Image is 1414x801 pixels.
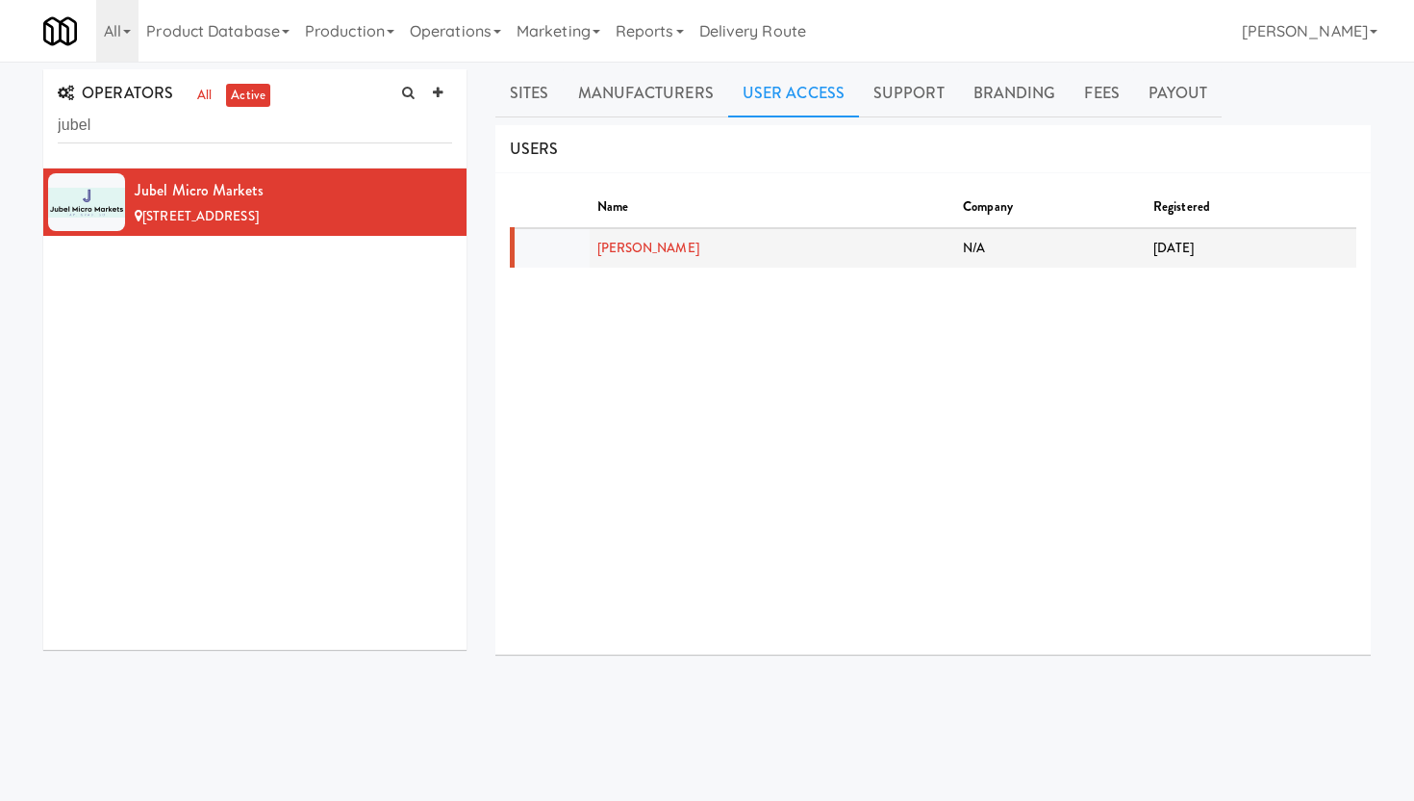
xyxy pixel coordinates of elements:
[43,14,77,48] img: Micromart
[135,176,452,205] div: Jubel Micro Markets
[58,82,173,104] span: OPERATORS
[955,188,1146,228] th: Company
[1134,69,1223,117] a: Payout
[43,168,467,236] li: Jubel Micro Markets[STREET_ADDRESS]
[590,188,956,228] th: Name
[1070,69,1133,117] a: Fees
[955,228,1146,269] td: N/A
[728,69,859,117] a: User Access
[226,84,270,108] a: active
[1146,188,1356,228] th: Registered
[859,69,959,117] a: Support
[597,239,699,257] a: [PERSON_NAME]
[510,138,559,160] span: USERS
[192,84,216,108] a: all
[495,69,564,117] a: Sites
[1153,239,1195,257] span: [DATE]
[58,108,452,143] input: Search Operator
[959,69,1071,117] a: Branding
[142,207,259,225] span: [STREET_ADDRESS]
[564,69,728,117] a: Manufacturers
